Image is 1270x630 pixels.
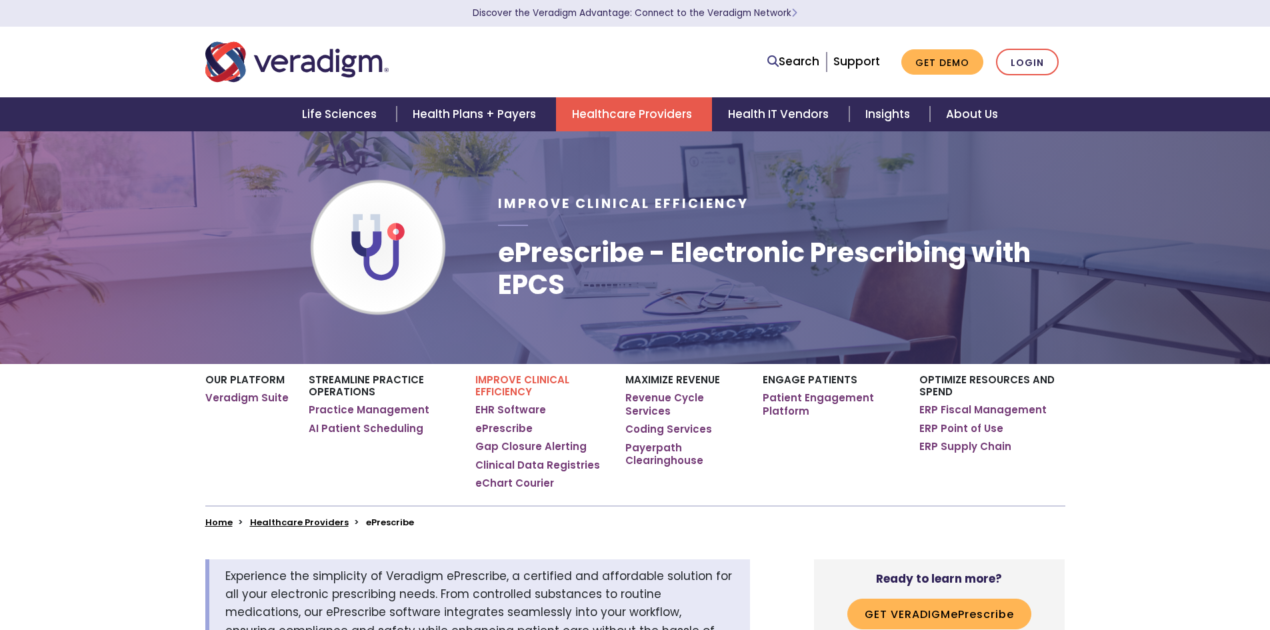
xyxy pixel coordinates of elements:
a: Insights [849,97,930,131]
a: Get Demo [901,49,983,75]
a: Health IT Vendors [712,97,849,131]
a: Clinical Data Registries [475,459,600,472]
a: Home [205,516,233,529]
a: Life Sciences [286,97,397,131]
img: Veradigm logo [205,40,389,84]
a: ERP Supply Chain [919,440,1011,453]
strong: Ready to learn more? [876,571,1002,587]
a: Veradigm Suite [205,391,289,405]
a: Discover the Veradigm Advantage: Connect to the Veradigm NetworkLearn More [473,7,797,19]
h1: ePrescribe - Electronic Prescribing with EPCS [498,237,1065,301]
a: About Us [930,97,1014,131]
button: Get VeradigmePrescribe [847,599,1031,629]
a: eChart Courier [475,477,554,490]
span: Learn More [791,7,797,19]
a: ERP Fiscal Management [919,403,1047,417]
a: ePrescribe [475,422,533,435]
a: Payerpath Clearinghouse [625,441,742,467]
a: Health Plans + Payers [397,97,556,131]
a: Support [833,53,880,69]
a: Practice Management [309,403,429,417]
a: Healthcare Providers [556,97,712,131]
a: EHR Software [475,403,546,417]
a: Login [996,49,1059,76]
a: Search [767,53,819,71]
a: Revenue Cycle Services [625,391,742,417]
a: ERP Point of Use [919,422,1003,435]
a: AI Patient Scheduling [309,422,423,435]
a: Healthcare Providers [250,516,349,529]
a: Gap Closure Alerting [475,440,587,453]
span: Improve Clinical Efficiency [498,195,749,213]
a: Patient Engagement Platform [763,391,899,417]
a: Coding Services [625,423,712,436]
